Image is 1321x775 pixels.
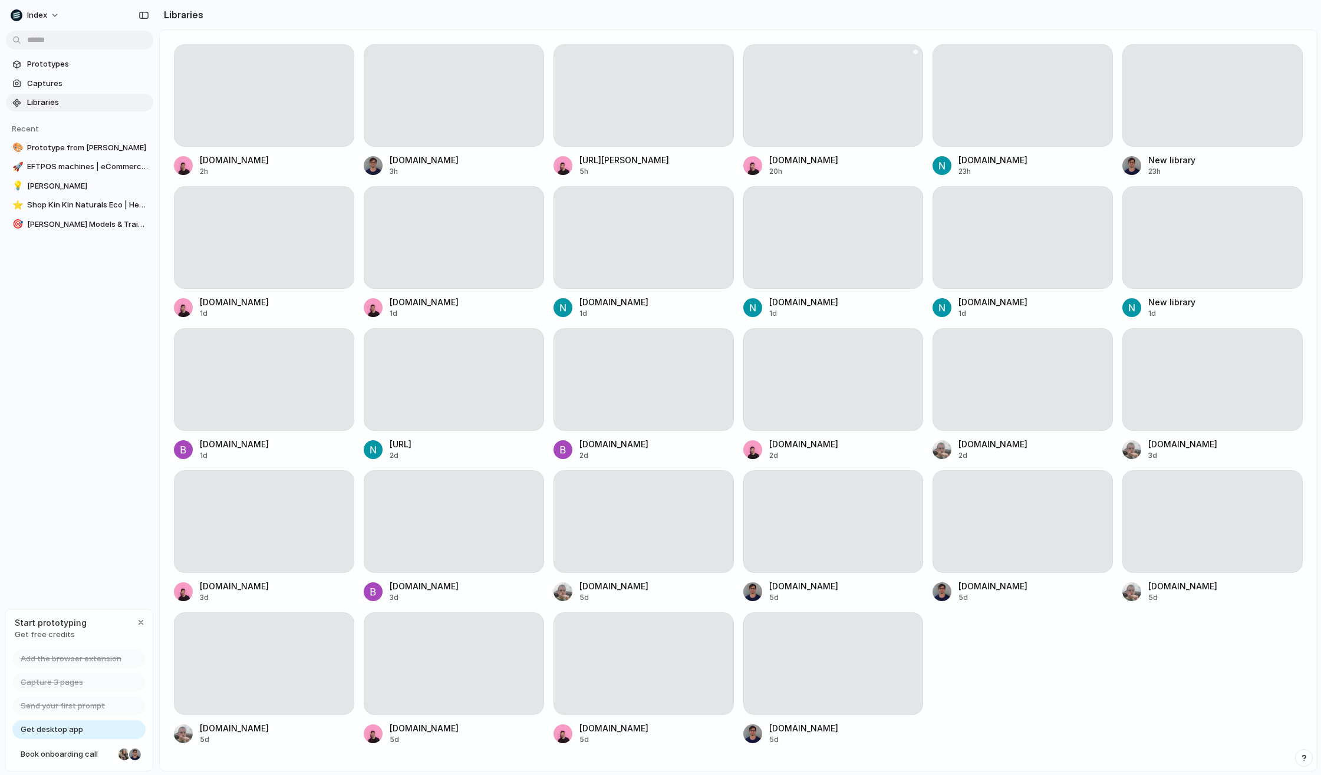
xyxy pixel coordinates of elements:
[27,142,149,154] span: Prototype from [PERSON_NAME]
[27,219,149,230] span: [PERSON_NAME] Models & Training - [PERSON_NAME][URL]
[958,308,1027,319] div: 1d
[579,308,648,319] div: 1d
[6,94,153,111] a: Libraries
[769,734,838,745] div: 5d
[769,308,838,319] div: 1d
[12,160,21,174] div: 🚀
[769,166,838,177] div: 20h
[1148,438,1217,450] div: [DOMAIN_NAME]
[21,677,83,688] span: Capture 3 pages
[6,158,153,176] a: 🚀EFTPOS machines | eCommerce | free quote | Tyro
[200,166,269,177] div: 2h
[579,438,648,450] div: [DOMAIN_NAME]
[6,196,153,214] a: ⭐Shop Kin Kin Naturals Eco | Healthylife
[390,166,459,177] div: 3h
[21,748,114,760] span: Book onboarding call
[200,734,269,745] div: 5d
[390,450,411,461] div: 2d
[769,296,838,308] div: [DOMAIN_NAME]
[12,124,39,133] span: Recent
[958,580,1027,592] div: [DOMAIN_NAME]
[579,450,648,461] div: 2d
[159,8,203,22] h2: Libraries
[769,722,838,734] div: [DOMAIN_NAME]
[958,450,1027,461] div: 2d
[200,296,269,308] div: [DOMAIN_NAME]
[200,592,269,603] div: 3d
[579,296,648,308] div: [DOMAIN_NAME]
[27,58,149,70] span: Prototypes
[200,580,269,592] div: [DOMAIN_NAME]
[958,166,1027,177] div: 23h
[6,177,153,195] a: 💡[PERSON_NAME]
[958,438,1027,450] div: [DOMAIN_NAME]
[390,592,459,603] div: 3d
[12,199,21,212] div: ⭐
[117,747,131,761] div: Nicole Kubica
[27,199,149,211] span: Shop Kin Kin Naturals Eco | Healthylife
[769,450,838,461] div: 2d
[21,724,83,736] span: Get desktop app
[11,142,22,154] button: 🎨
[200,308,269,319] div: 1d
[12,141,21,154] div: 🎨
[390,580,459,592] div: [DOMAIN_NAME]
[27,78,149,90] span: Captures
[1148,592,1217,603] div: 5d
[12,179,21,193] div: 💡
[579,154,669,166] div: [URL][PERSON_NAME]
[6,75,153,93] a: Captures
[390,438,411,450] div: [URL]
[579,592,648,603] div: 5d
[769,438,838,450] div: [DOMAIN_NAME]
[579,722,648,734] div: [DOMAIN_NAME]
[200,438,269,450] div: [DOMAIN_NAME]
[6,139,153,157] a: 🎨Prototype from [PERSON_NAME]
[128,747,142,761] div: Christian Iacullo
[390,296,459,308] div: [DOMAIN_NAME]
[27,161,149,173] span: EFTPOS machines | eCommerce | free quote | Tyro
[1148,308,1195,319] div: 1d
[200,722,269,734] div: [DOMAIN_NAME]
[769,154,838,166] div: [DOMAIN_NAME]
[27,9,47,21] span: Index
[6,6,65,25] button: Index
[1148,580,1217,592] div: [DOMAIN_NAME]
[11,180,22,192] button: 💡
[12,720,146,739] a: Get desktop app
[21,700,105,712] span: Send your first prompt
[200,450,269,461] div: 1d
[15,616,87,629] span: Start prototyping
[1148,296,1195,308] div: New library
[390,154,459,166] div: [DOMAIN_NAME]
[958,592,1027,603] div: 5d
[579,580,648,592] div: [DOMAIN_NAME]
[6,55,153,73] a: Prototypes
[958,154,1027,166] div: [DOMAIN_NAME]
[579,166,669,177] div: 5h
[12,745,146,764] a: Book onboarding call
[1148,450,1217,461] div: 3d
[958,296,1027,308] div: [DOMAIN_NAME]
[200,154,269,166] div: [DOMAIN_NAME]
[27,180,149,192] span: [PERSON_NAME]
[390,734,459,745] div: 5d
[27,97,149,108] span: Libraries
[12,217,21,231] div: 🎯
[579,734,648,745] div: 5d
[21,653,121,665] span: Add the browser extension
[11,219,22,230] button: 🎯
[6,216,153,233] a: 🎯[PERSON_NAME] Models & Training - [PERSON_NAME][URL]
[390,722,459,734] div: [DOMAIN_NAME]
[1148,154,1195,166] div: New library
[1148,166,1195,177] div: 23h
[11,199,22,211] button: ⭐
[11,161,22,173] button: 🚀
[390,308,459,319] div: 1d
[15,629,87,641] span: Get free credits
[769,580,838,592] div: [DOMAIN_NAME]
[769,592,838,603] div: 5d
